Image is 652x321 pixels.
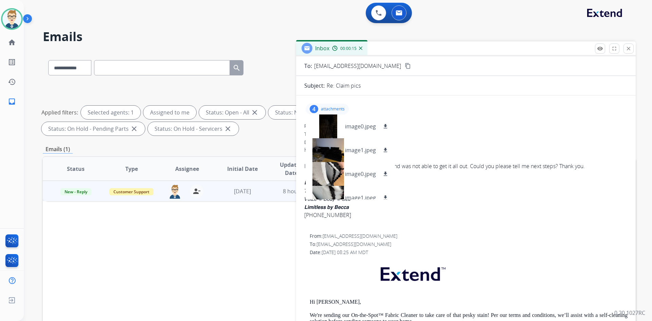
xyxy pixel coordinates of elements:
[316,241,391,247] span: [EMAIL_ADDRESS][DOMAIN_NAME]
[405,63,411,69] mat-icon: content_copy
[340,46,357,51] span: 00:00:15
[323,233,397,239] span: [EMAIL_ADDRESS][DOMAIN_NAME]
[304,203,628,211] div: 𝙇𝙞𝙢𝙞𝙩𝙡𝙚𝙨𝙨 𝙗𝙮 𝘽𝙚𝙘𝙘𝙖
[193,187,201,195] mat-icon: person_remove
[109,188,153,195] span: Customer Support
[8,78,16,86] mat-icon: history
[304,139,628,146] div: Date:
[310,249,628,256] div: Date:
[304,178,628,219] div: 𝘽𝙀𝘾𝘾𝘼 𝘿𝙀𝙉𝙇𝙄
[314,62,401,70] span: [EMAIL_ADDRESS][DOMAIN_NAME]
[304,131,628,138] div: To:
[304,82,325,90] p: Subject:
[626,46,632,52] mat-icon: close
[304,62,312,70] p: To:
[345,122,376,130] p: image0.jpeg
[310,105,318,113] div: 4
[60,188,91,195] span: New - Reply
[310,299,628,305] p: Hi [PERSON_NAME],
[8,58,16,66] mat-icon: list_alt
[321,106,345,112] p: attachments
[310,241,628,248] div: To:
[304,146,628,227] span: Hello,
[130,125,138,133] mat-icon: close
[304,195,628,203] div: 𝘝𝘰𝘪𝘤𝘦 ✺ 𝘉𝘰𝘥𝘺 ✺ 𝘚𝘦𝘭𝘧
[234,188,251,195] span: [DATE]
[175,165,199,173] span: Assignee
[382,195,388,201] mat-icon: download
[224,125,232,133] mat-icon: close
[327,82,361,90] p: Re: Claim pics
[43,145,73,154] p: Emails (1)
[125,165,138,173] span: Type
[372,259,452,286] img: extend.png
[597,46,603,52] mat-icon: remove_red_eye
[382,147,388,153] mat-icon: download
[276,161,307,177] span: Updated Date
[233,64,241,72] mat-icon: search
[283,188,313,195] span: 8 hours ago
[345,146,376,154] p: image1.jpeg
[310,233,628,239] div: From:
[345,170,376,178] p: image0.jpeg
[143,106,196,119] div: Assigned to me
[81,106,141,119] div: Selected agents: 1
[251,108,259,117] mat-icon: close
[8,38,16,47] mat-icon: home
[227,165,258,173] span: Initial Date
[304,186,628,195] div: 𝘛𝘳𝘢𝘯𝘴𝘧𝘰𝘳𝘮𝘢𝘵𝘪𝘰𝘯 𝘊𝘰𝘢𝘤𝘩
[611,46,617,52] mat-icon: fullscreen
[2,10,21,29] img: avatar
[41,122,145,136] div: Status: On Hold - Pending Parts
[304,211,628,219] div: [PHONE_NUMBER]
[268,106,340,119] div: Status: New - Initial
[8,97,16,106] mat-icon: inbox
[148,122,239,136] div: Status: On Hold - Servicers
[322,249,368,255] span: [DATE] 08:25 AM MDT
[41,108,78,117] p: Applied filters:
[345,194,376,202] p: image1.jpeg
[382,171,388,177] mat-icon: download
[315,44,329,52] span: Inbox
[614,309,645,317] p: 0.20.1027RC
[168,184,182,199] img: agent-avatar
[382,123,388,129] mat-icon: download
[304,123,628,129] div: From:
[43,30,636,43] h2: Emails
[199,106,266,119] div: Status: Open - All
[67,165,85,173] span: Status
[304,162,628,170] div: I tried washing the stain a few times and was not able to get it all out. Could you please tell m...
